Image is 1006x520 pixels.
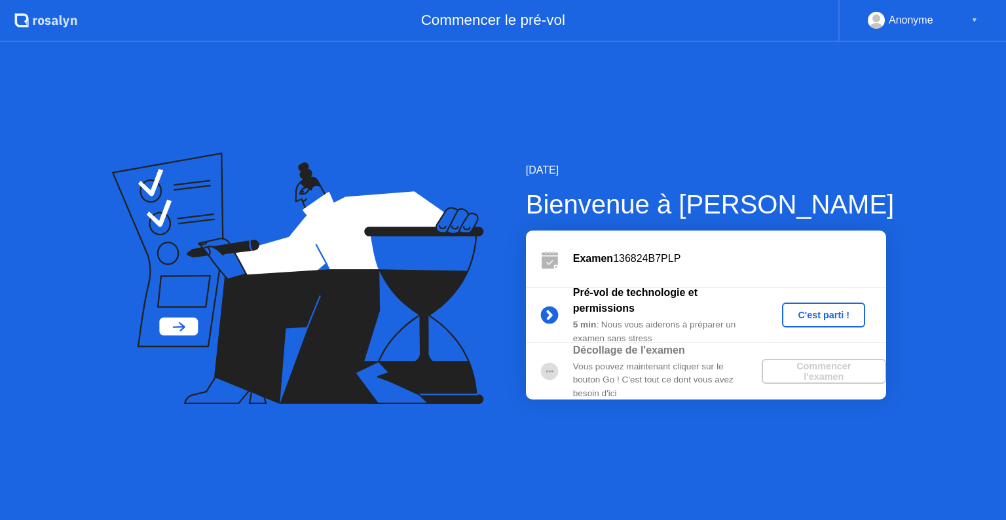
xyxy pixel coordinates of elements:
[971,12,978,29] div: ▼
[782,303,865,327] button: C'est parti !
[573,251,886,267] div: 136824B7PLP
[573,253,613,264] b: Examen
[889,12,933,29] div: Anonyme
[573,320,597,329] b: 5 min
[573,360,762,400] div: Vous pouvez maintenant cliquer sur le bouton Go ! C'est tout ce dont vous avez besoin d'ici
[573,344,685,356] b: Décollage de l'examen
[526,185,894,224] div: Bienvenue à [PERSON_NAME]
[767,361,881,382] div: Commencer l'examen
[573,287,698,314] b: Pré-vol de technologie et permissions
[526,162,894,178] div: [DATE]
[573,318,762,345] div: : Nous vous aiderons à préparer un examen sans stress
[787,310,860,320] div: C'est parti !
[762,359,886,384] button: Commencer l'examen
